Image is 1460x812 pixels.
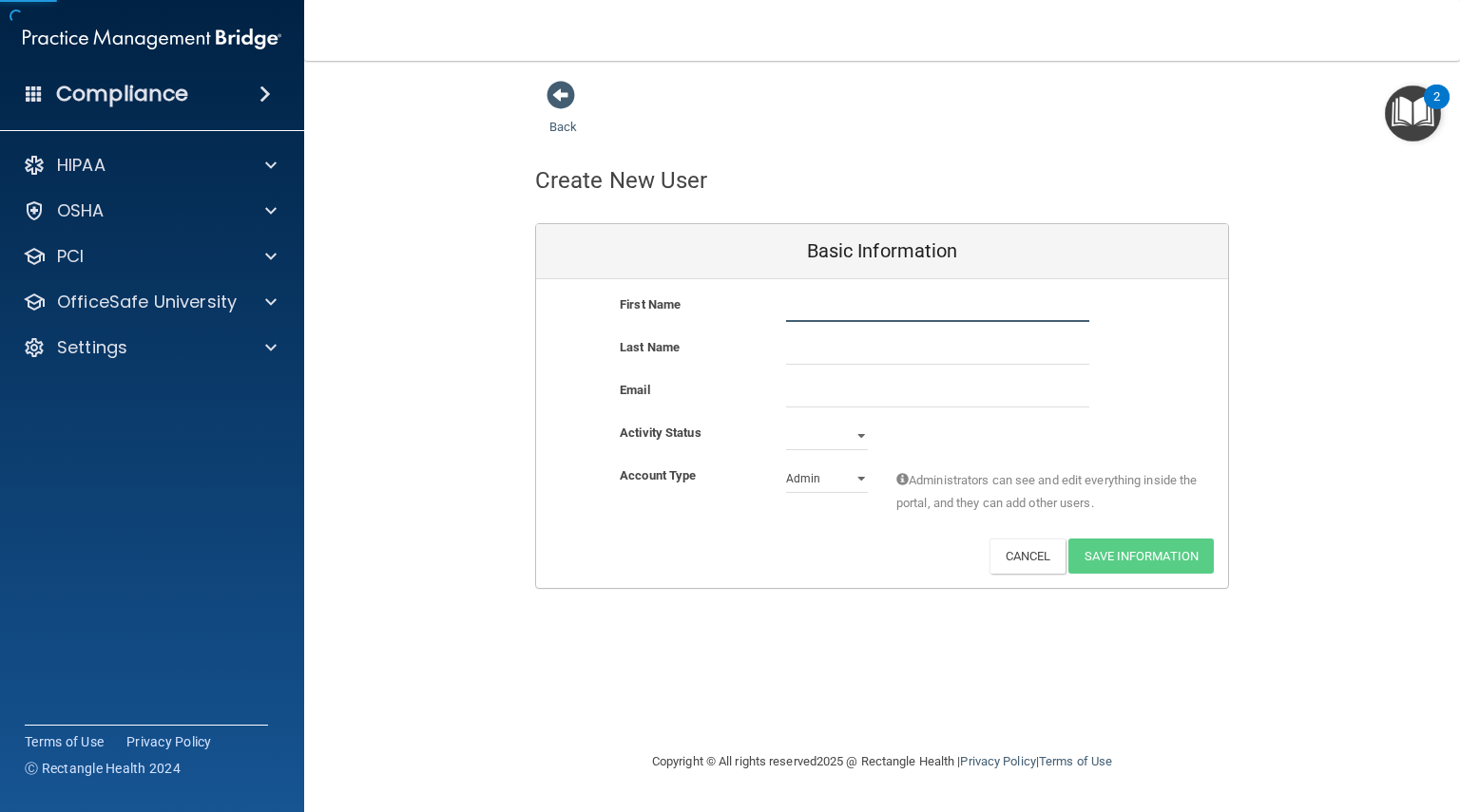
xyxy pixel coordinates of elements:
b: Account Type [620,468,696,482]
p: PCI [57,245,84,268]
p: HIPAA [57,154,106,177]
b: Last Name [620,340,680,354]
b: Email [620,383,650,397]
a: OfficeSafe University [23,291,277,313]
p: OfficeSafe University [57,291,237,313]
a: Privacy Policy [960,754,1035,768]
a: Terms of Use [25,732,104,751]
span: Ⓒ Rectangle Health 2024 [25,759,181,778]
b: First Name [620,297,681,312]
h4: Compliance [56,81,188,107]
h4: Create New User [535,168,708,193]
span: Administrators can see and edit everything inside the portal, and they can add other users. [896,469,1200,515]
p: Settings [57,336,127,359]
a: PCI [23,245,277,268]
button: Open Resource Center, 2 new notifications [1385,85,1441,142]
button: Cancel [989,538,1066,574]
a: Settings [23,336,277,359]
div: 2 [1433,97,1440,122]
a: OSHA [23,199,277,222]
p: OSHA [57,199,105,222]
img: PMB logo [23,20,281,58]
div: Copyright © All rights reserved 2025 @ Rectangle Health | | [535,731,1229,792]
button: Save Information [1068,538,1214,574]
a: Terms of Use [1039,754,1112,768]
iframe: Drift Widget Chat Controller [1131,677,1437,753]
a: Privacy Policy [126,732,212,751]
a: HIPAA [23,154,277,177]
b: Activity Status [620,425,701,440]
div: Basic Information [536,224,1228,279]
a: Back [549,97,577,134]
